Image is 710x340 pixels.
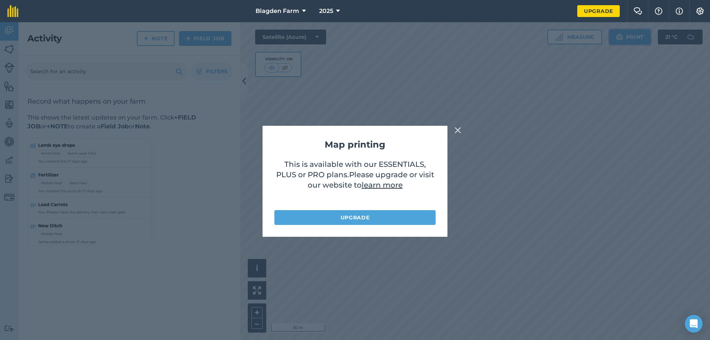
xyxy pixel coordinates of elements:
[256,7,299,16] span: Blagden Farm
[274,159,436,203] p: This is available with our ESSENTIALS, PLUS or PRO plans .
[7,5,18,17] img: fieldmargin Logo
[274,210,436,225] a: Upgrade
[362,181,403,189] a: learn more
[676,7,683,16] img: svg+xml;base64,PHN2ZyB4bWxucz0iaHR0cDovL3d3dy53My5vcmcvMjAwMC9zdmciIHdpZHRoPSIxNyIgaGVpZ2h0PSIxNy...
[654,7,663,15] img: A question mark icon
[577,5,620,17] a: Upgrade
[685,315,703,333] div: Open Intercom Messenger
[274,138,436,152] h2: Map printing
[454,126,461,135] img: svg+xml;base64,PHN2ZyB4bWxucz0iaHR0cDovL3d3dy53My5vcmcvMjAwMC9zdmciIHdpZHRoPSIyMiIgaGVpZ2h0PSIzMC...
[308,170,434,189] span: Please upgrade or visit our website to
[696,7,704,15] img: A cog icon
[319,7,333,16] span: 2025
[633,7,642,15] img: Two speech bubbles overlapping with the left bubble in the forefront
